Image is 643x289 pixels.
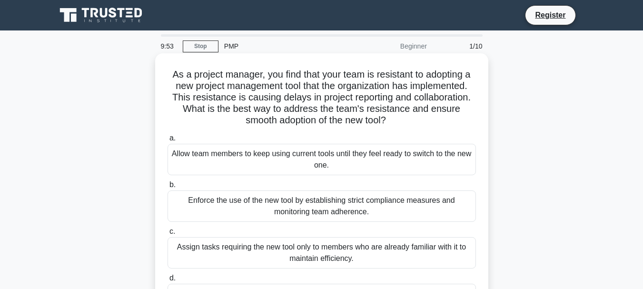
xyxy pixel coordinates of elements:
[529,9,571,21] a: Register
[169,180,176,189] span: b.
[168,237,476,269] div: Assign tasks requiring the new tool only to members who are already familiar with it to maintain ...
[218,37,349,56] div: PMP
[169,274,176,282] span: d.
[167,69,477,127] h5: As a project manager, you find that your team is resistant to adopting a new project management t...
[168,144,476,175] div: Allow team members to keep using current tools until they feel ready to switch to the new one.
[349,37,433,56] div: Beginner
[155,37,183,56] div: 9:53
[433,37,488,56] div: 1/10
[169,134,176,142] span: a.
[183,40,218,52] a: Stop
[169,227,175,235] span: c.
[168,190,476,222] div: Enforce the use of the new tool by establishing strict compliance measures and monitoring team ad...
